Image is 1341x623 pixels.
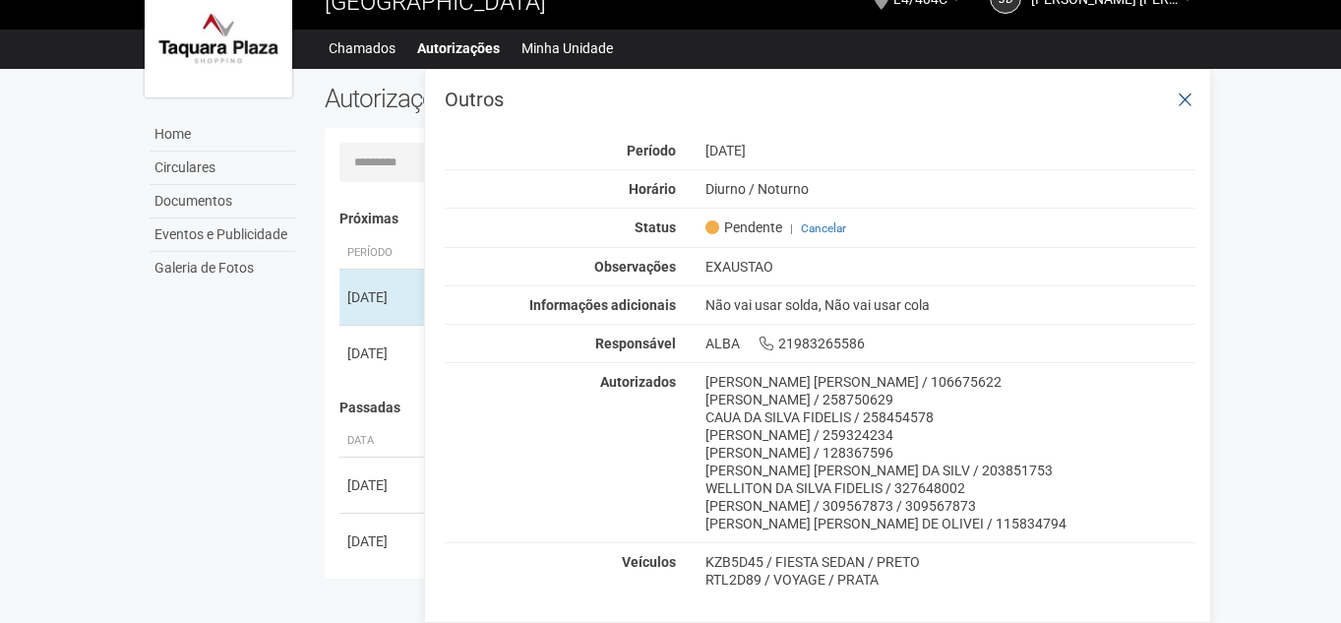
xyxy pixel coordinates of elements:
[705,373,1196,391] div: [PERSON_NAME] [PERSON_NAME] / 106675622
[705,444,1196,462] div: [PERSON_NAME] / 128367596
[801,221,846,235] a: Cancelar
[705,497,1196,515] div: [PERSON_NAME] / 309567873 / 309567873
[594,259,676,275] strong: Observações
[150,218,295,252] a: Eventos e Publicidade
[445,90,1195,109] h3: Outros
[150,252,295,284] a: Galeria de Fotos
[790,221,793,235] span: |
[705,462,1196,479] div: [PERSON_NAME] [PERSON_NAME] DA SILV / 203851753
[705,218,782,236] span: Pendente
[347,475,420,495] div: [DATE]
[691,180,1211,198] div: Diurno / Noturno
[691,335,1211,352] div: ALBA 21983265586
[629,181,676,197] strong: Horário
[339,401,1183,415] h4: Passadas
[347,531,420,551] div: [DATE]
[339,425,428,458] th: Data
[150,185,295,218] a: Documentos
[521,34,613,62] a: Minha Unidade
[529,297,676,313] strong: Informações adicionais
[705,571,1196,589] div: RTL2D89 / VOYAGE / PRATA
[622,554,676,570] strong: Veículos
[347,343,420,363] div: [DATE]
[705,553,1196,571] div: KZB5D45 / FIESTA SEDAN / PRETO
[325,84,746,113] h2: Autorizações
[339,237,428,270] th: Período
[417,34,500,62] a: Autorizações
[627,143,676,158] strong: Período
[329,34,396,62] a: Chamados
[635,219,676,235] strong: Status
[347,287,420,307] div: [DATE]
[595,336,676,351] strong: Responsável
[691,296,1211,314] div: Não vai usar solda, Não vai usar cola
[150,152,295,185] a: Circulares
[600,374,676,390] strong: Autorizados
[705,426,1196,444] div: [PERSON_NAME] / 259324234
[705,391,1196,408] div: [PERSON_NAME] / 258750629
[339,212,1183,226] h4: Próximas
[691,142,1211,159] div: [DATE]
[705,515,1196,532] div: [PERSON_NAME] [PERSON_NAME] DE OLIVEI / 115834794
[705,408,1196,426] div: CAUA DA SILVA FIDELIS / 258454578
[150,118,295,152] a: Home
[705,479,1196,497] div: WELLITON DA SILVA FIDELIS / 327648002
[691,258,1211,276] div: EXAUSTAO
